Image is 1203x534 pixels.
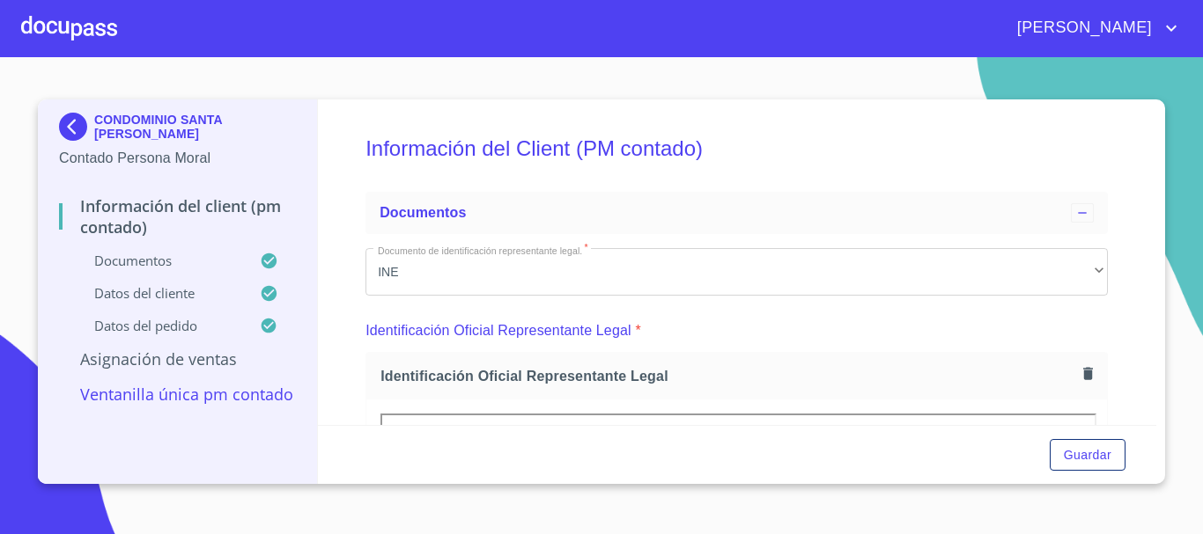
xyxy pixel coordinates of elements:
[1050,439,1126,472] button: Guardar
[1004,14,1161,42] span: [PERSON_NAME]
[59,284,260,302] p: Datos del cliente
[365,192,1108,234] div: Documentos
[1064,444,1111,466] span: Guardar
[59,113,296,148] div: CONDOMINIO SANTA [PERSON_NAME]
[59,148,296,169] p: Contado Persona Moral
[94,113,296,141] p: CONDOMINIO SANTA [PERSON_NAME]
[380,367,1076,385] span: Identificación Oficial Representante Legal
[365,113,1108,185] h5: Información del Client (PM contado)
[380,205,466,220] span: Documentos
[59,384,296,405] p: Ventanilla única PM contado
[59,317,260,334] p: Datos del pedido
[59,348,296,369] p: Asignación de Ventas
[365,320,631,341] p: Identificación Oficial Representante Legal
[59,252,260,269] p: Documentos
[1004,14,1182,42] button: account of current user
[59,113,94,141] img: Docupass spot blue
[365,248,1108,296] div: INE
[59,195,296,238] p: Información del Client (PM contado)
